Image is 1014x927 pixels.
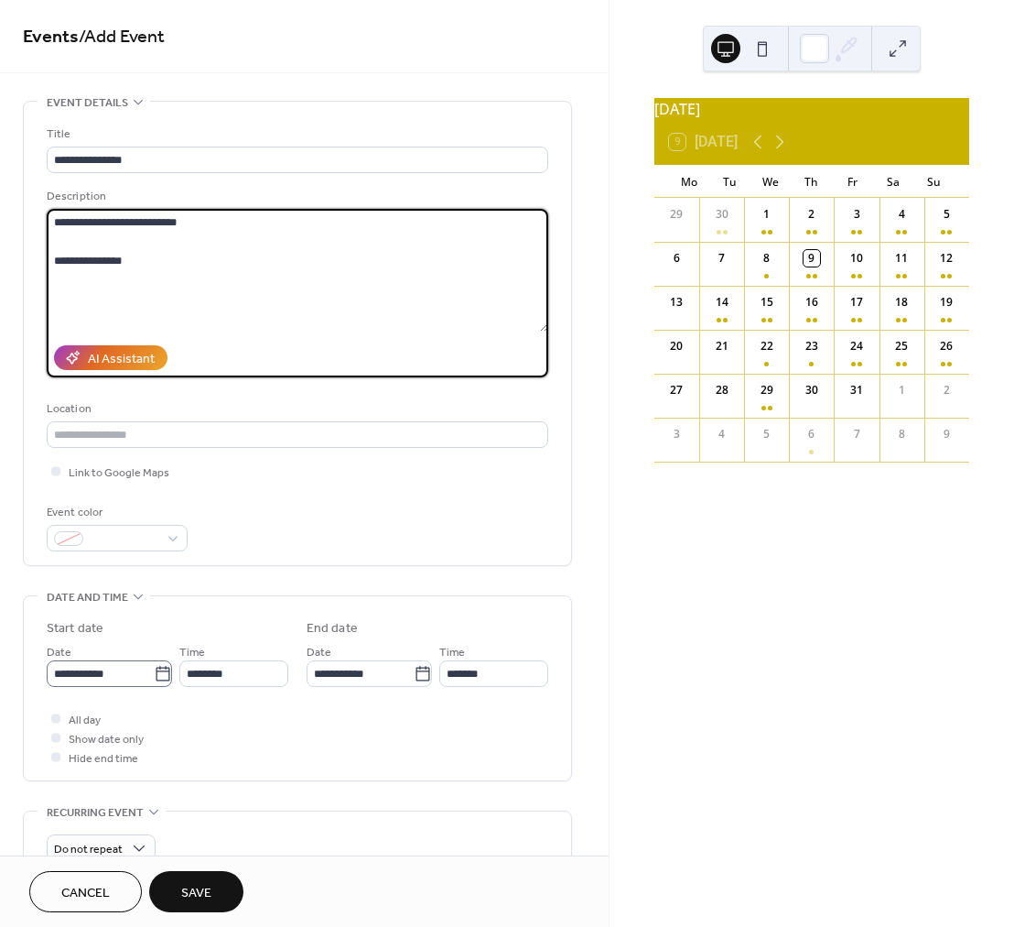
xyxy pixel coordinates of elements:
div: 29 [668,206,685,223]
div: Su [913,165,955,198]
button: Save [149,871,243,912]
div: Start date [47,619,103,638]
div: 13 [668,294,685,311]
div: 9 [938,426,955,442]
span: Link to Google Maps [69,463,169,483]
div: [DATE] [654,98,969,120]
div: 26 [938,338,955,354]
div: 12 [938,250,955,267]
span: Hide end time [69,749,138,769]
div: 27 [668,382,685,398]
div: 7 [714,250,730,267]
div: 21 [714,338,730,354]
div: 18 [893,294,910,311]
div: 29 [759,382,775,398]
div: AI Assistant [88,350,155,369]
div: Event color [47,503,184,522]
div: Sa [873,165,914,198]
div: 14 [714,294,730,311]
div: Description [47,187,545,206]
span: Time [439,643,465,662]
div: 8 [893,426,910,442]
div: Tu [709,165,750,198]
span: Date [307,643,331,662]
div: 11 [893,250,910,267]
span: Date and time [47,588,128,607]
div: 30 [714,206,730,223]
span: Recurring event [47,803,144,823]
span: Cancel [61,884,110,903]
div: 5 [938,206,955,223]
span: Do not repeat [54,839,123,860]
div: 8 [759,250,775,267]
div: We [750,165,792,198]
div: Title [47,125,545,144]
div: Fr [832,165,873,198]
div: Location [47,399,545,419]
div: 30 [804,382,820,398]
div: 9 [804,250,820,267]
div: Mo [669,165,710,198]
div: 17 [848,294,865,311]
div: 2 [804,206,820,223]
span: / Add Event [79,19,165,55]
div: 10 [848,250,865,267]
div: 1 [893,382,910,398]
span: Event details [47,93,128,113]
div: 25 [893,338,910,354]
div: Th [792,165,833,198]
div: End date [307,619,358,638]
div: 16 [804,294,820,311]
div: 23 [804,338,820,354]
div: 5 [759,426,775,442]
button: Cancel [29,871,142,912]
div: 4 [714,426,730,442]
div: 24 [848,338,865,354]
span: All day [69,711,101,730]
div: 28 [714,382,730,398]
a: Events [23,19,79,55]
span: Time [179,643,205,662]
div: 15 [759,294,775,311]
div: 2 [938,382,955,398]
div: 20 [668,338,685,354]
div: 31 [848,382,865,398]
div: 4 [893,206,910,223]
div: 3 [668,426,685,442]
button: AI Assistant [54,345,167,370]
div: 3 [848,206,865,223]
div: 6 [804,426,820,442]
span: Date [47,643,71,662]
div: 6 [668,250,685,267]
span: Show date only [69,730,144,749]
div: 19 [938,294,955,311]
div: 22 [759,338,775,354]
div: 7 [848,426,865,442]
span: Save [181,884,211,903]
div: 1 [759,206,775,223]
